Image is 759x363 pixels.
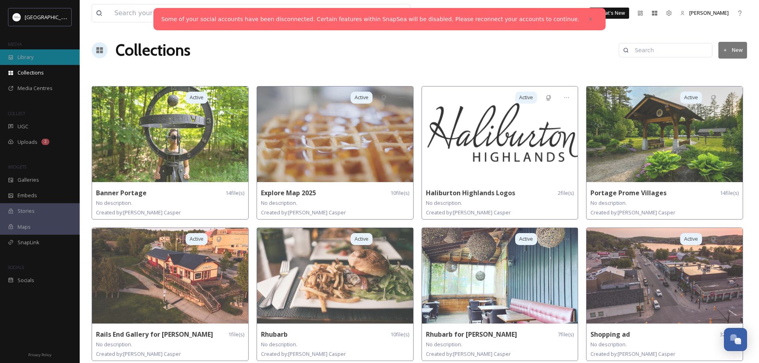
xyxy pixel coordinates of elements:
div: 2 [41,139,49,145]
button: Open Chat [724,328,747,351]
a: [PERSON_NAME] [676,5,733,21]
input: Search your library [110,4,345,22]
span: Stories [18,207,35,215]
span: Created by: [PERSON_NAME] Casper [96,350,181,357]
img: a524348a-839e-4414-9eae-b64c935d947c.jpg [422,228,578,324]
span: UGC [18,123,28,130]
span: 2 file(s) [558,189,574,197]
img: 30543f0c-fa7d-49c3-8436-aa4a5cef6508.jpg [257,228,413,324]
span: Active [190,94,204,101]
span: Privacy Policy [28,352,51,357]
span: Created by: [PERSON_NAME] Casper [261,209,346,216]
img: 0db0b52b-85b5-40be-a927-85c8ece48fde.jpg [422,86,578,182]
span: Uploads [18,138,37,146]
span: No description. [590,199,627,206]
span: No description. [426,341,462,348]
span: No description. [426,199,462,206]
strong: Haliburton Highlands Logos [426,188,515,197]
span: Active [355,235,369,243]
strong: Explore Map 2025 [261,188,316,197]
strong: Rails End Gallery for [PERSON_NAME] [96,330,213,339]
span: Created by: [PERSON_NAME] Casper [426,209,511,216]
span: No description. [590,341,627,348]
img: 64e0115e-261a-4c66-99f9-32020b52f5c0.jpg [92,228,248,324]
img: 16e3251e-e7f7-4bf0-91ca-d7b1b4117754.jpg [586,228,743,324]
img: Frame%2013.png [13,13,21,21]
a: View all files [359,5,406,21]
img: 9cfabd84-cad3-43bf-aa54-2e4731a01f15.jpg [586,86,743,182]
button: New [718,42,747,58]
span: Galleries [18,176,39,184]
span: [GEOGRAPHIC_DATA] [25,13,75,21]
strong: Portage Prome Villages [590,188,667,197]
span: Active [355,94,369,101]
span: COLLECT [8,110,25,116]
img: 17d7b751-9aaf-4a55-b863-648198f412b1.jpg [257,86,413,182]
span: SnapLink [18,239,39,246]
strong: Rhubarb for [PERSON_NAME] [426,330,517,339]
span: Active [684,94,698,101]
span: Active [684,235,698,243]
a: Collections [116,38,190,62]
span: No description. [261,341,297,348]
a: Privacy Policy [28,349,51,359]
span: Created by: [PERSON_NAME] Casper [590,350,675,357]
span: Active [190,235,204,243]
span: Library [18,53,33,61]
span: Active [519,235,533,243]
input: Search [631,42,708,58]
a: What's New [589,8,629,19]
span: 10 file(s) [390,331,409,338]
span: Maps [18,223,31,231]
span: No description. [261,199,297,206]
strong: Banner Portage [96,188,147,197]
span: [PERSON_NAME] [689,9,729,16]
a: Some of your social accounts have been disconnected. Certain features within SnapSea will be disa... [161,15,580,24]
span: Media Centres [18,84,53,92]
span: Embeds [18,192,37,199]
span: Collections [18,69,44,77]
span: 7 file(s) [558,331,574,338]
span: 1 file(s) [228,331,244,338]
span: No description. [96,199,132,206]
strong: Rhubarb [261,330,288,339]
span: Socials [18,277,34,284]
span: SOCIALS [8,264,24,270]
span: 32 file(s) [720,331,739,338]
span: Created by: [PERSON_NAME] Casper [261,350,346,357]
span: Created by: [PERSON_NAME] Casper [426,350,511,357]
span: 14 file(s) [720,189,739,197]
span: Created by: [PERSON_NAME] Casper [590,209,675,216]
img: 7306bc18-4b05-4d80-b6b6-1179c4ba9951.jpg [92,86,248,182]
span: 10 file(s) [390,189,409,197]
span: WIDGETS [8,164,26,170]
span: No description. [96,341,132,348]
span: Active [519,94,533,101]
span: MEDIA [8,41,22,47]
span: Created by: [PERSON_NAME] Casper [96,209,181,216]
span: 14 file(s) [226,189,244,197]
strong: Shopping ad [590,330,630,339]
